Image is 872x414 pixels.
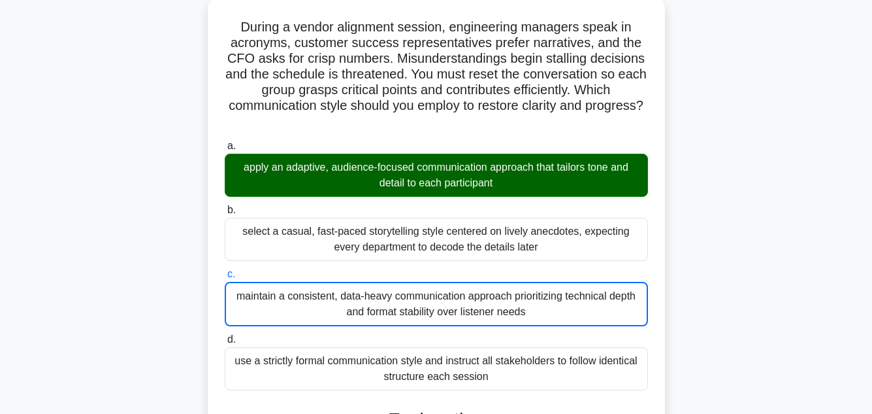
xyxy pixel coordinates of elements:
[225,218,648,261] div: select a casual, fast-paced storytelling style centered on lively anecdotes, expecting every depa...
[225,282,648,326] div: maintain a consistent, data-heavy communication approach prioritizing technical depth and format ...
[225,347,648,390] div: use a strictly formal communication style and instruct all stakeholders to follow identical struc...
[227,204,236,215] span: b.
[225,154,648,197] div: apply an adaptive, audience-focused communication approach that tailors tone and detail to each p...
[227,268,235,279] span: c.
[223,19,649,130] h5: During a vendor alignment session, engineering managers speak in acronyms, customer success repre...
[227,140,236,151] span: a.
[227,334,236,345] span: d.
